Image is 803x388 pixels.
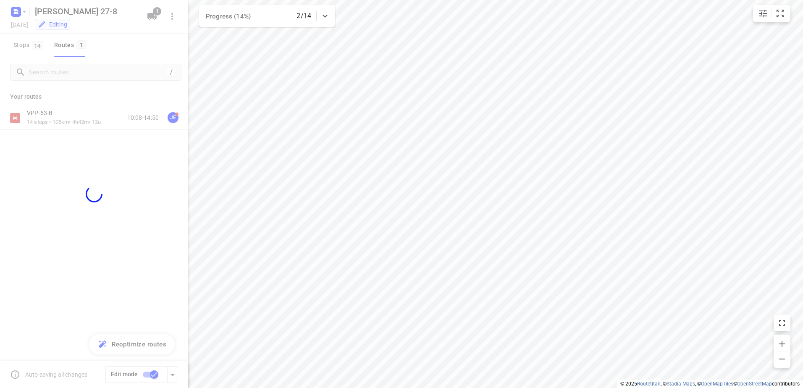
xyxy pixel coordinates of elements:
div: small contained button group [753,5,790,22]
div: Progress (14%)2/14 [199,5,335,27]
button: Map settings [755,5,772,22]
a: OpenStreetMap [737,381,772,387]
p: 2/14 [297,11,311,21]
button: Fit zoom [772,5,789,22]
a: Stadia Maps [667,381,695,387]
a: OpenMapTiles [701,381,733,387]
a: Routetitan [637,381,661,387]
li: © 2025 , © , © © contributors [620,381,800,387]
span: Progress (14%) [206,13,251,20]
